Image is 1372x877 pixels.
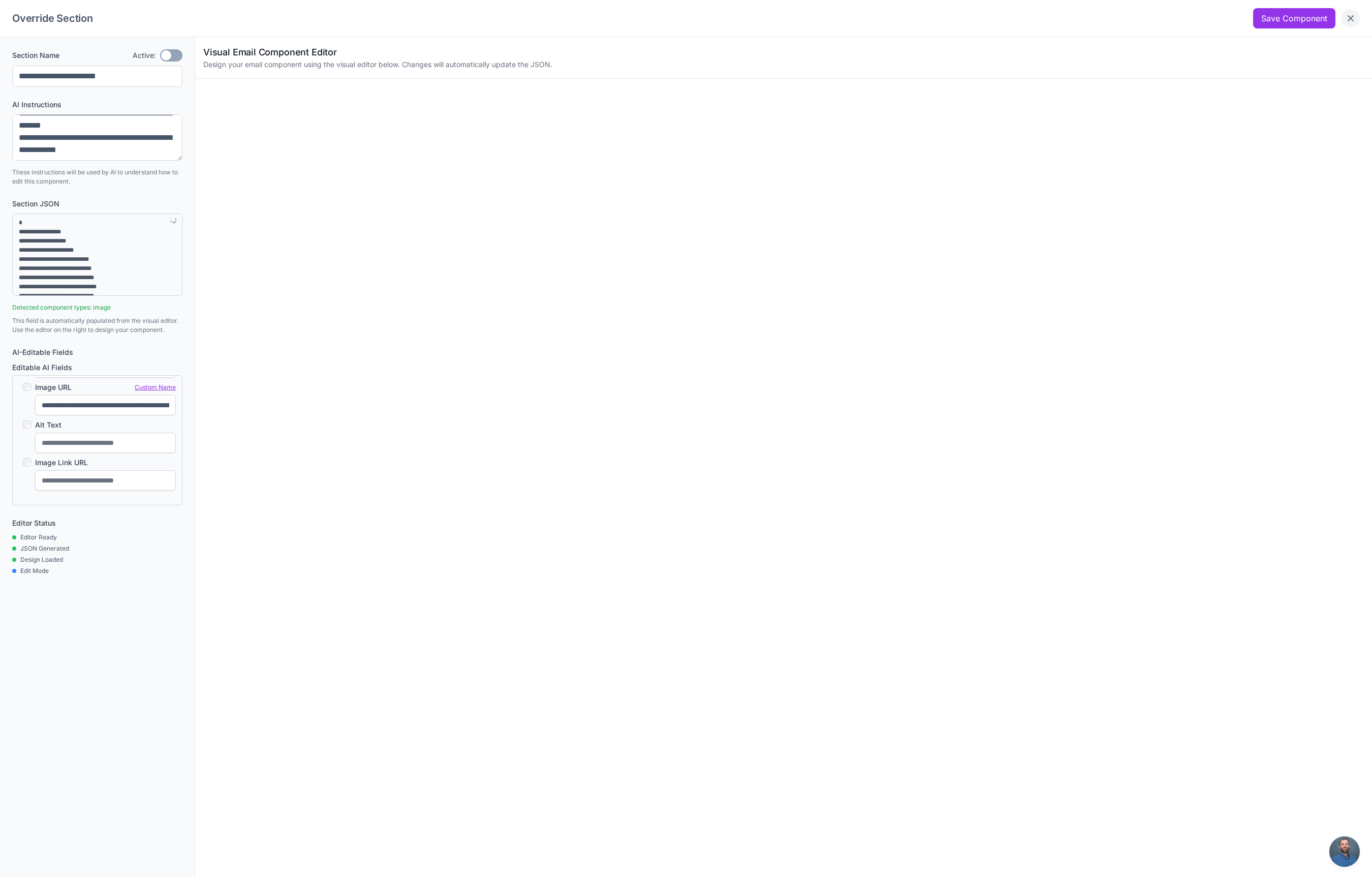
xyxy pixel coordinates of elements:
[12,347,182,358] label: AI-Editable Fields
[20,566,49,576] span: Edit Mode
[1342,9,1360,27] button: Close
[203,59,1364,70] p: Design your email component using the visual editor below. Changes will automatically update the ...
[1329,836,1360,867] div: Open chat
[203,45,1364,59] h3: Visual Email Component Editor
[135,383,176,392] button: Custom Name
[12,316,182,335] p: This field is automatically populated from the visual editor. Use the editor on the right to desi...
[12,303,182,312] div: Detected component types: image
[133,50,156,61] span: Active:
[12,168,182,186] p: These instructions will be used by AI to understand how to edit this component.
[12,50,59,61] label: Section Name
[20,533,57,542] span: Editor Ready
[12,362,182,373] label: Editable AI Fields
[1253,8,1335,28] button: Save Component
[35,419,61,431] label: Alt Text
[20,544,69,553] span: JSON Generated
[12,518,182,529] label: Editor Status
[12,198,182,209] label: Section JSON
[12,99,182,110] label: AI Instructions
[35,382,72,393] label: Image URL
[20,555,63,564] span: Design Loaded
[12,11,93,26] h1: Override Section
[35,457,88,468] label: Image Link URL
